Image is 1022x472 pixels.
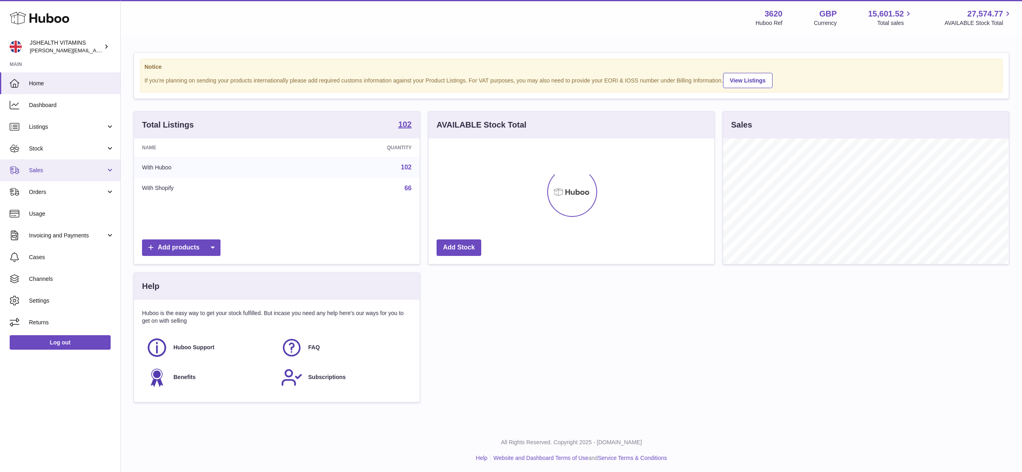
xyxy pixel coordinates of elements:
span: AVAILABLE Stock Total [944,19,1012,27]
div: If you're planning on sending your products internationally please add required customs informati... [144,72,998,88]
strong: Notice [144,63,998,71]
a: Help [476,455,488,461]
th: Quantity [288,138,420,157]
a: Benefits [146,367,273,388]
span: Stock [29,145,106,153]
span: Huboo Support [173,344,214,351]
strong: GBP [819,8,837,19]
span: FAQ [308,344,320,351]
span: Orders [29,188,106,196]
a: FAQ [281,337,408,359]
span: Invoicing and Payments [29,232,106,239]
th: Name [134,138,288,157]
span: Total sales [877,19,913,27]
a: 102 [398,120,412,130]
a: 15,601.52 Total sales [868,8,913,27]
a: Log out [10,335,111,350]
div: Currency [814,19,837,27]
a: 102 [401,164,412,171]
td: With Shopify [134,178,288,199]
p: All Rights Reserved. Copyright 2025 - [DOMAIN_NAME] [127,439,1016,446]
a: Website and Dashboard Terms of Use [493,455,588,461]
span: Cases [29,254,114,261]
span: Subscriptions [308,373,346,381]
h3: Sales [731,120,752,130]
a: 66 [404,185,412,192]
div: Huboo Ref [756,19,783,27]
span: Dashboard [29,101,114,109]
a: Add products [142,239,220,256]
span: 15,601.52 [868,8,904,19]
span: [PERSON_NAME][EMAIL_ADDRESS][DOMAIN_NAME] [30,47,161,54]
span: Benefits [173,373,196,381]
img: francesca@jshealthvitamins.com [10,41,22,53]
a: 27,574.77 AVAILABLE Stock Total [944,8,1012,27]
li: and [490,454,667,462]
a: Add Stock [437,239,481,256]
div: JSHEALTH VITAMINS [30,39,102,54]
a: Service Terms & Conditions [598,455,667,461]
h3: Total Listings [142,120,194,130]
span: Listings [29,123,106,131]
a: Subscriptions [281,367,408,388]
a: Huboo Support [146,337,273,359]
a: View Listings [723,73,773,88]
span: Sales [29,167,106,174]
span: Returns [29,319,114,326]
h3: AVAILABLE Stock Total [437,120,526,130]
strong: 102 [398,120,412,128]
span: 27,574.77 [967,8,1003,19]
td: With Huboo [134,157,288,178]
span: Home [29,80,114,87]
strong: 3620 [764,8,783,19]
span: Usage [29,210,114,218]
p: Huboo is the easy way to get your stock fulfilled. But incase you need any help here's our ways f... [142,309,412,325]
span: Channels [29,275,114,283]
span: Settings [29,297,114,305]
h3: Help [142,281,159,292]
